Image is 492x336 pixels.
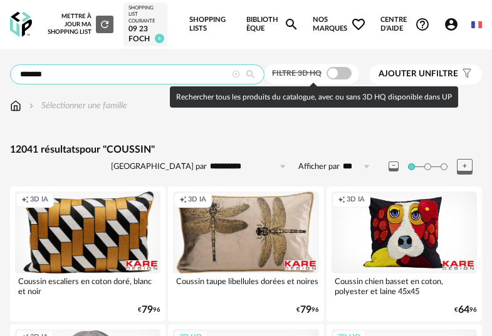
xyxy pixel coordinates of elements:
[296,306,319,314] div: € 96
[26,99,36,112] img: svg+xml;base64,PHN2ZyB3aWR0aD0iMTYiIGhlaWdodD0iMTYiIHZpZXdCb3g9IjAgMCAxNiAxNiIgZmlsbD0ibm9uZSIgeG...
[347,195,365,205] span: 3D IA
[99,21,110,28] span: Refresh icon
[380,16,430,34] span: Centre d'aideHelp Circle Outline icon
[332,273,477,298] div: Coussin chien basset en coton, polyester et laine 45x45
[128,24,162,44] div: 09 23 FOCH
[111,161,207,172] label: [GEOGRAPHIC_DATA] par
[188,195,206,205] span: 3D IA
[173,273,318,298] div: Coussin taupe libellules dorées et noires
[298,161,340,172] label: Afficher par
[46,13,113,36] div: Mettre à jour ma Shopping List
[327,186,482,322] a: Creation icon 3D IA Coussin chien basset en coton, polyester et laine 45x45 €6496
[369,64,482,84] button: Ajouter unfiltre Filter icon
[10,143,482,156] div: 12041 résultats
[10,99,21,112] img: svg+xml;base64,PHN2ZyB3aWR0aD0iMTYiIGhlaWdodD0iMTciIHZpZXdCb3g9IjAgMCAxNiAxNyIgZmlsbD0ibm9uZSIgeG...
[351,17,366,32] span: Heart Outline icon
[30,195,48,205] span: 3D IA
[444,17,464,32] span: Account Circle icon
[471,19,482,30] img: fr
[21,195,29,205] span: Creation icon
[458,306,469,314] span: 64
[128,5,162,24] div: Shopping List courante
[179,195,187,205] span: Creation icon
[142,306,153,314] span: 79
[379,69,458,79] span: filtre
[379,69,431,78] span: Ajouter un
[415,17,430,32] span: Help Circle Outline icon
[155,34,164,43] span: 6
[444,17,459,32] span: Account Circle icon
[458,69,473,79] span: Filter icon
[284,17,299,32] span: Magnify icon
[10,12,32,38] img: OXP
[454,306,477,314] div: € 96
[128,5,162,44] a: Shopping List courante 09 23 FOCH 6
[338,195,345,205] span: Creation icon
[170,86,458,108] div: Rechercher tous les produits du catalogue, avec ou sans 3D HQ disponible dans UP
[26,99,127,112] div: Sélectionner une famille
[138,306,160,314] div: € 96
[15,273,160,298] div: Coussin escaliers en coton doré, blanc et noir
[80,145,155,155] span: pour "COUSSIN"
[168,186,323,322] a: Creation icon 3D IA Coussin taupe libellules dorées et noires €7996
[10,186,165,322] a: Creation icon 3D IA Coussin escaliers en coton doré, blanc et noir €7996
[272,69,322,77] span: Filtre 3D HQ
[300,306,311,314] span: 79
